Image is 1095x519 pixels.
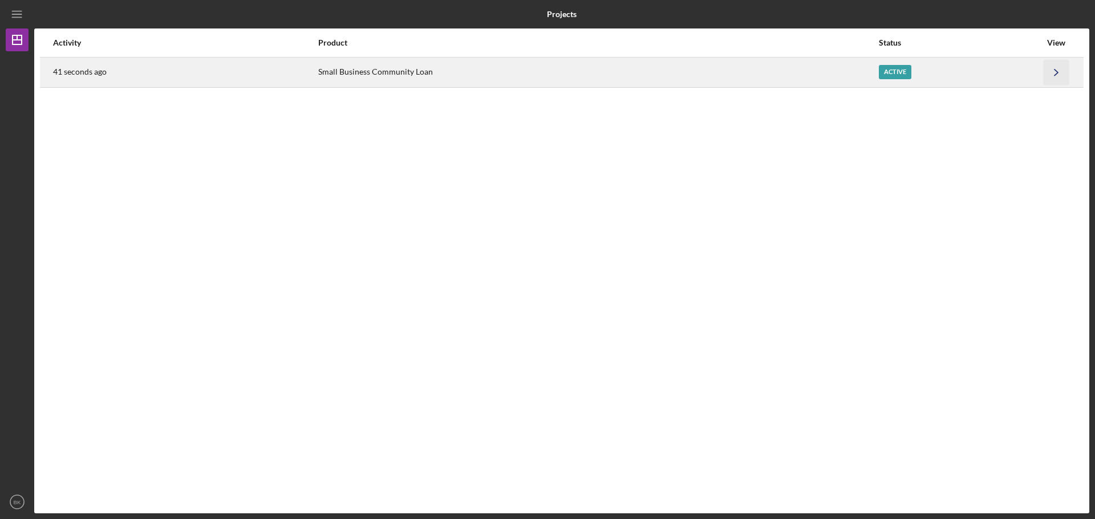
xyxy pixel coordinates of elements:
time: 2025-08-29 01:31 [53,67,107,76]
div: Activity [53,38,317,47]
div: Small Business Community Loan [318,58,878,87]
div: View [1042,38,1070,47]
text: BK [14,499,21,505]
div: Product [318,38,878,47]
b: Projects [547,10,577,19]
button: BK [6,491,29,513]
div: Active [879,65,911,79]
div: Status [879,38,1041,47]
